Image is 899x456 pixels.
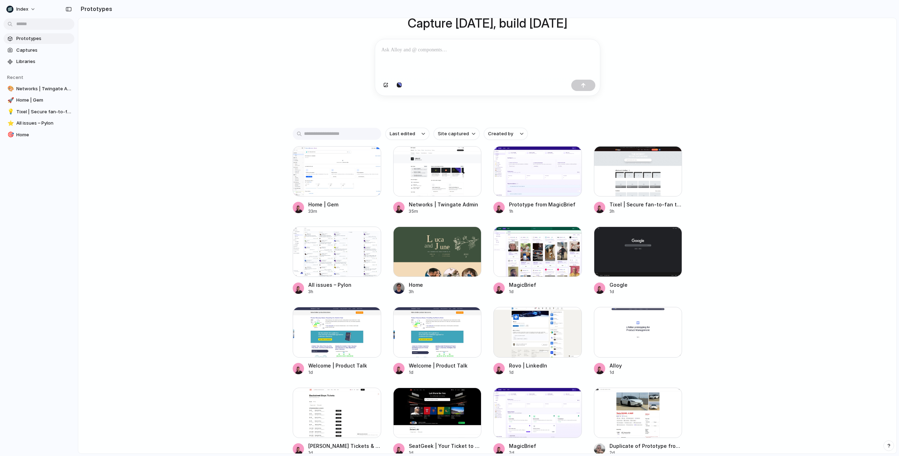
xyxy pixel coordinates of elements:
[393,227,482,295] a: HomeHome3h
[7,74,23,80] span: Recent
[6,108,13,115] button: 💡
[16,47,71,54] span: Captures
[493,307,582,375] a: Rovo | LinkedInRovo | LinkedIn1d
[308,369,367,376] div: 1d
[594,227,682,295] a: GoogleGoogle1d
[7,96,12,104] div: 🚀
[409,442,482,450] div: SeatGeek | Your Ticket to Sports Games, Concerts & Live Shows so Fans Can Fan
[488,130,513,137] span: Created by
[4,84,74,94] a: 🎨Networks | Twingate Admin
[308,450,381,456] div: 1d
[16,85,71,92] span: Networks | Twingate Admin
[409,362,468,369] div: Welcome | Product Talk
[509,450,536,456] div: 2d
[6,97,13,104] button: 🚀
[409,450,482,456] div: 1d
[409,208,478,215] div: 35m
[409,281,423,289] div: Home
[4,33,74,44] a: Prototypes
[4,118,74,129] a: ⭐All issues – Pylon
[16,97,71,104] span: Home | Gem
[393,307,482,375] a: Welcome | Product TalkWelcome | Product Talk1d
[308,289,351,295] div: 3h
[609,201,682,208] div: Tixel | Secure fan-to-fan ticket resale to live events
[16,108,71,115] span: Tixel | Secure fan-to-fan ticket resale to live events
[293,388,381,456] a: Backstreet Boys Tickets & 2025 Concert Tour Dates | SeatGeek[PERSON_NAME] Tickets & 2025 Concert ...
[609,450,682,456] div: 2d
[609,281,628,289] div: Google
[293,307,381,375] a: Welcome | Product TalkWelcome | Product Talk1d
[509,208,576,215] div: 1h
[4,130,74,140] a: 🎯Home
[293,227,381,295] a: All issues – PylonAll issues – Pylon3h
[409,201,478,208] div: Networks | Twingate Admin
[609,289,628,295] div: 1d
[493,388,582,456] a: MagicBriefMagicBrief2d
[409,369,468,376] div: 1d
[609,442,682,450] div: Duplicate of Prototype from Tesla MODEL 3 2025 rental in [GEOGRAPHIC_DATA], [GEOGRAPHIC_DATA] by ...
[390,130,415,137] span: Last edited
[493,146,582,215] a: Prototype from MagicBriefPrototype from MagicBrief1h
[308,281,351,289] div: All issues – Pylon
[7,119,12,127] div: ⭐
[16,6,28,13] span: Index
[393,388,482,456] a: SeatGeek | Your Ticket to Sports Games, Concerts & Live Shows so Fans Can FanSeatGeek | Your Tick...
[293,146,381,215] a: Home | GemHome | Gem33m
[509,442,536,450] div: MagicBrief
[509,289,536,295] div: 1d
[409,289,423,295] div: 3h
[385,128,429,140] button: Last edited
[16,58,71,65] span: Libraries
[16,120,71,127] span: All issues – Pylon
[493,227,582,295] a: MagicBriefMagicBrief1d
[594,307,682,375] a: AlloyAlloy1d
[438,130,469,137] span: Site captured
[308,201,338,208] div: Home | Gem
[509,362,547,369] div: Rovo | LinkedIn
[4,45,74,56] a: Captures
[609,362,622,369] div: Alloy
[308,442,381,450] div: [PERSON_NAME] Tickets & 2025 Concert Tour Dates | SeatGeek
[434,128,480,140] button: Site captured
[6,131,13,138] button: 🎯
[509,281,536,289] div: MagicBrief
[509,369,547,376] div: 1d
[4,4,39,15] button: Index
[7,85,12,93] div: 🎨
[609,208,682,215] div: 3h
[16,35,71,42] span: Prototypes
[4,56,74,67] a: Libraries
[4,95,74,106] a: 🚀Home | Gem
[594,146,682,215] a: Tixel | Secure fan-to-fan ticket resale to live eventsTixel | Secure fan-to-fan ticket resale to ...
[6,85,13,92] button: 🎨
[7,108,12,116] div: 💡
[609,369,622,376] div: 1d
[509,201,576,208] div: Prototype from MagicBrief
[78,5,112,13] h2: Prototypes
[6,120,13,127] button: ⭐
[393,146,482,215] a: Networks | Twingate AdminNetworks | Twingate Admin35m
[16,131,71,138] span: Home
[4,107,74,117] a: 💡Tixel | Secure fan-to-fan ticket resale to live events
[484,128,528,140] button: Created by
[308,362,367,369] div: Welcome | Product Talk
[7,131,12,139] div: 🎯
[594,388,682,456] a: Duplicate of Prototype from Tesla MODEL 3 2025 rental in Forrestfield, WA by MRT Adventure Hire ....
[308,208,338,215] div: 33m
[408,14,567,33] h1: Capture [DATE], build [DATE]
